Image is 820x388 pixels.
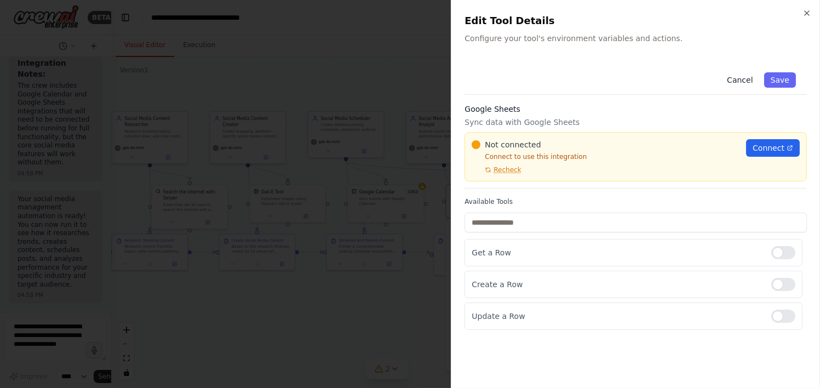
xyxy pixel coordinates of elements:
span: Recheck [494,166,521,174]
p: Connect to use this integration [472,152,739,161]
button: Cancel [720,72,759,88]
p: Configure your tool's environment variables and actions. [465,33,807,44]
p: Create a Row [472,279,762,290]
button: Save [764,72,796,88]
a: Connect [746,139,800,157]
h3: Google Sheets [465,104,807,115]
span: Connect [753,142,784,153]
p: Sync data with Google Sheets [465,117,807,128]
span: Not connected [485,139,541,150]
p: Get a Row [472,247,762,258]
h2: Edit Tool Details [465,13,807,28]
label: Available Tools [465,197,807,206]
p: Update a Row [472,311,762,322]
button: Recheck [472,166,521,174]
